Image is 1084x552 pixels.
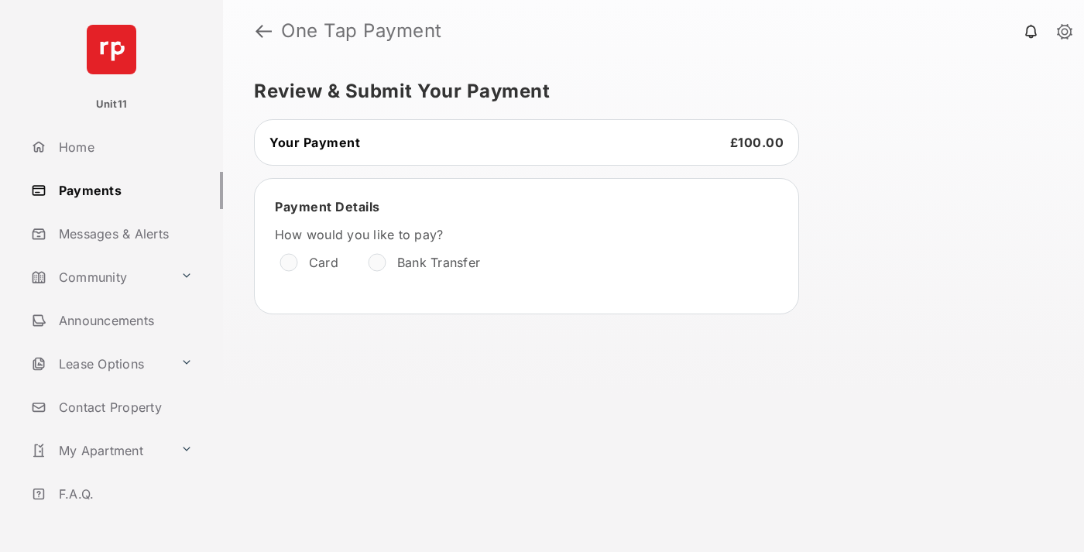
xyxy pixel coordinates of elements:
[25,432,174,469] a: My Apartment
[96,97,128,112] p: Unit11
[254,82,1041,101] h5: Review & Submit Your Payment
[25,259,174,296] a: Community
[87,25,136,74] img: svg+xml;base64,PHN2ZyB4bWxucz0iaHR0cDovL3d3dy53My5vcmcvMjAwMC9zdmciIHdpZHRoPSI2NCIgaGVpZ2h0PSI2NC...
[269,135,360,150] span: Your Payment
[730,135,784,150] span: £100.00
[25,215,223,252] a: Messages & Alerts
[275,199,380,214] span: Payment Details
[309,255,338,270] label: Card
[25,302,223,339] a: Announcements
[281,22,442,40] strong: One Tap Payment
[25,475,223,513] a: F.A.Q.
[25,129,223,166] a: Home
[25,389,223,426] a: Contact Property
[25,172,223,209] a: Payments
[25,345,174,382] a: Lease Options
[397,255,480,270] label: Bank Transfer
[275,227,739,242] label: How would you like to pay?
